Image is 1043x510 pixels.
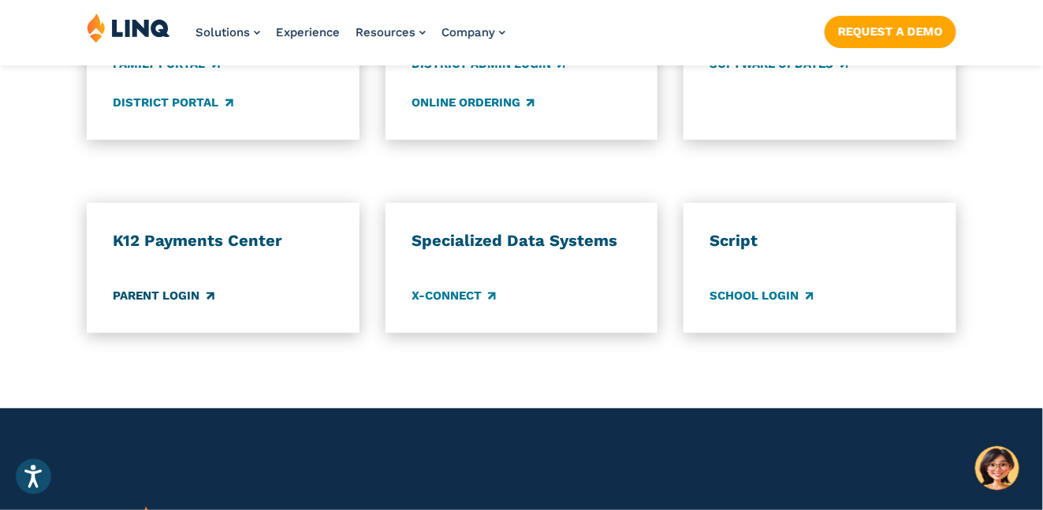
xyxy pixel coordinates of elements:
[441,25,495,39] span: Company
[87,13,170,43] img: LINQ | K‑12 Software
[825,13,956,47] nav: Button Navigation
[113,231,333,251] h3: K12 Payments Center
[412,94,535,111] a: Online Ordering
[196,25,260,39] a: Solutions
[276,25,340,39] a: Experience
[975,446,1019,490] button: Hello, have a question? Let’s chat.
[113,287,214,304] a: Parent Login
[710,287,813,304] a: School Login
[710,231,929,251] h3: Script
[356,25,415,39] span: Resources
[412,231,631,251] h3: Specialized Data Systems
[196,25,250,39] span: Solutions
[356,25,426,39] a: Resources
[441,25,505,39] a: Company
[825,16,956,47] a: Request a Demo
[113,94,233,111] a: District Portal
[412,287,496,304] a: X-Connect
[196,13,505,65] nav: Primary Navigation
